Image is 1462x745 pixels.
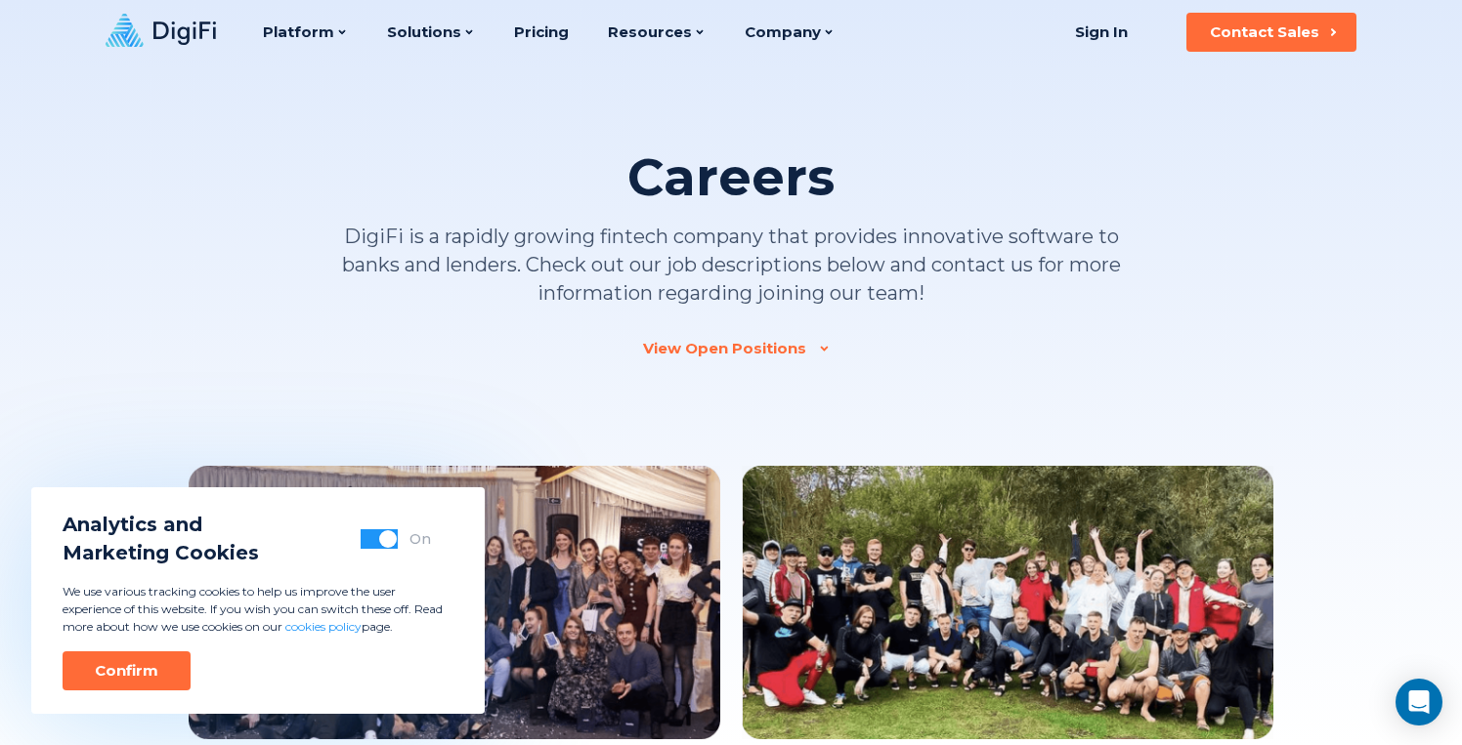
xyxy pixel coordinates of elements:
[189,466,720,739] img: Team Image 1
[63,511,259,539] span: Analytics and
[1186,13,1356,52] button: Contact Sales
[1051,13,1151,52] a: Sign In
[63,539,259,567] span: Marketing Cookies
[409,529,431,549] div: On
[95,661,158,681] div: Confirm
[1396,679,1442,725] div: Open Intercom Messenger
[643,339,820,358] a: View Open Positions
[63,583,453,636] p: We use various tracking cookies to help us improve the user experience of this website. If you wi...
[330,223,1132,308] p: DigiFi is a rapidly growing fintech company that provides innovative software to banks and lender...
[742,466,1273,739] img: Team Image 2
[1210,22,1319,42] div: Contact Sales
[285,619,362,634] a: cookies policy
[643,339,806,358] div: View Open Positions
[627,148,835,207] h1: Careers
[63,651,191,690] button: Confirm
